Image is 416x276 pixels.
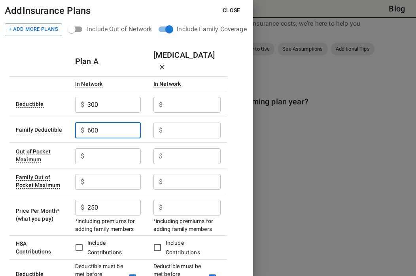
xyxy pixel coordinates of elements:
div: Include Family Coverage [177,25,246,34]
p: $ [81,100,84,110]
button: Close [216,3,247,18]
div: Include Out of Network [87,25,152,34]
div: Leave the checkbox empty if you don't what an HSA (Health Savings Account) is. If the insurance p... [16,240,51,255]
div: Sometimes called 'Out of Pocket Limit' or 'Annual Limit'. This is the maximum amount of money tha... [16,148,51,163]
p: $ [159,203,163,212]
td: *including premiums for adding family members [147,194,227,235]
h6: Add Insurance Plans [5,3,91,18]
div: Similar to deductible, but applies to your whole family. Once the total money spent by covered by... [16,127,62,133]
div: position [158,22,253,37]
p: $ [159,100,163,110]
p: $ [81,177,84,187]
p: $ [159,177,163,187]
h6: [MEDICAL_DATA] [153,49,221,74]
td: (what you pay) [9,194,69,235]
div: Costs for services from providers who've agreed on prices with your insurance plan. There are oft... [75,81,103,87]
div: Sometimes called 'plan cost'. The portion of the plan premium that comes out of your wallet each ... [16,208,59,214]
p: $ [81,203,84,212]
h6: Plan A [75,55,98,68]
button: Add Plan to Comparison [5,23,62,36]
p: $ [159,126,163,135]
div: Similar to Out of Pocket Maximum, but applies to your whole family. This is the maximum amount of... [16,174,60,189]
p: $ [81,151,84,161]
div: position [68,22,158,37]
span: Include Contributions [87,240,122,255]
div: Costs for services from providers who've agreed on prices with your insurance plan. There are oft... [153,81,181,87]
span: Include Contributions [166,240,200,255]
td: *including premiums for adding family members [69,194,147,235]
div: Amount of money you must individually pay from your pocket before the health plan starts to pay. ... [16,101,44,108]
p: $ [159,151,163,161]
p: $ [81,126,84,135]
